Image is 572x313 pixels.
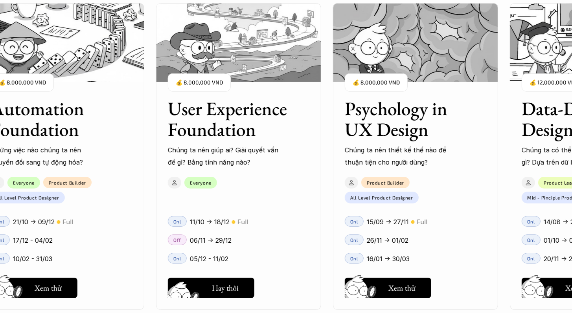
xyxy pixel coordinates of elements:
p: 🟡 [411,219,415,225]
p: Chúng ta nên thiết kế thế nào để thuận tiện cho người dùng? [345,144,459,168]
p: Full [417,216,427,228]
h3: Psychology in UX Design [345,98,467,140]
button: Xem thử [345,278,431,298]
p: Product Builder [367,180,404,185]
p: Off [173,237,181,243]
p: Onl [350,219,358,224]
p: 05/12 - 11/02 [190,253,228,265]
p: Chúng ta nên giúp ai? Giải quyết vấn đề gì? Bằng tính năng nào? [168,144,282,168]
p: Onl [527,237,535,243]
p: Onl [350,256,358,261]
p: Product Builder [49,180,86,185]
a: Hay thôi [168,275,254,298]
p: Onl [173,256,181,261]
h5: Xem thử [388,282,416,293]
p: 16/01 -> 30/03 [367,253,410,265]
p: 💰 8,000,000 VND [176,77,223,88]
p: All Level Product Designer [350,195,413,200]
p: 06/11 -> 29/12 [190,234,232,246]
p: 💰 8,000,000 VND [353,77,400,88]
p: 26/11 -> 01/02 [367,234,408,246]
p: Onl [350,237,358,243]
p: Onl [527,219,535,224]
p: Everyone [190,180,212,185]
p: 15/09 -> 27/11 [367,216,409,228]
p: Onl [527,256,535,261]
p: Onl [173,219,181,224]
p: 11/10 -> 18/12 [190,216,230,228]
button: Hay thôi [168,278,254,298]
a: Xem thử [345,275,431,298]
h5: Hay thôi [212,282,239,293]
p: Full [237,216,248,228]
h3: User Experience Foundation [168,98,290,140]
p: 🟡 [232,219,235,225]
